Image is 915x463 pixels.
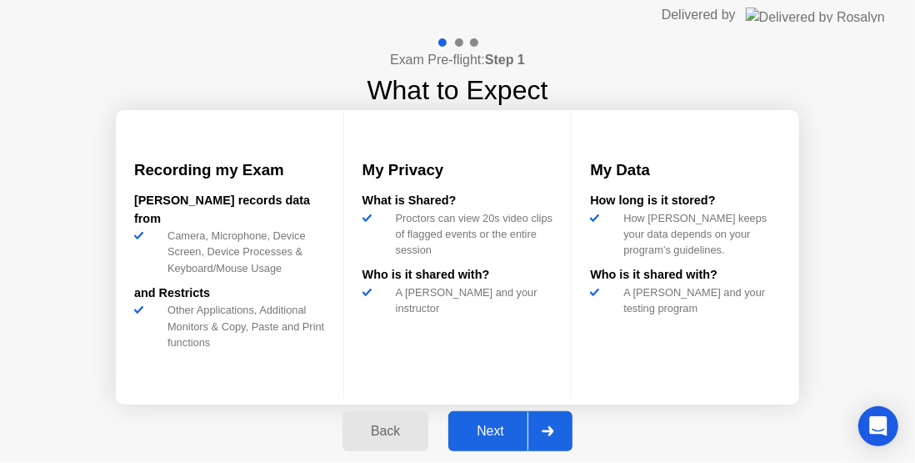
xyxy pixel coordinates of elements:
[347,424,423,439] div: Back
[161,302,325,350] div: Other Applications, Additional Monitors & Copy, Paste and Print functions
[342,411,428,451] button: Back
[590,266,781,284] div: Who is it shared with?
[389,284,553,316] div: A [PERSON_NAME] and your instructor
[134,284,325,303] div: and Restricts
[617,210,781,259] div: How [PERSON_NAME] keeps your data depends on your program’s guidelines.
[662,5,736,25] div: Delivered by
[590,159,781,182] h3: My Data
[362,192,553,210] div: What is Shared?
[746,8,885,23] img: Delivered by Rosalyn
[390,50,525,70] h4: Exam Pre-flight:
[858,406,898,446] div: Open Intercom Messenger
[134,159,325,182] h3: Recording my Exam
[362,159,553,182] h3: My Privacy
[362,266,553,284] div: Who is it shared with?
[453,424,527,439] div: Next
[448,411,572,451] button: Next
[590,192,781,210] div: How long is it stored?
[389,210,553,259] div: Proctors can view 20s video clips of flagged events or the entire session
[367,70,548,110] h1: What to Expect
[134,192,325,228] div: [PERSON_NAME] records data from
[161,228,325,276] div: Camera, Microphone, Device Screen, Device Processes & Keyboard/Mouse Usage
[485,53,525,67] b: Step 1
[617,284,781,316] div: A [PERSON_NAME] and your testing program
